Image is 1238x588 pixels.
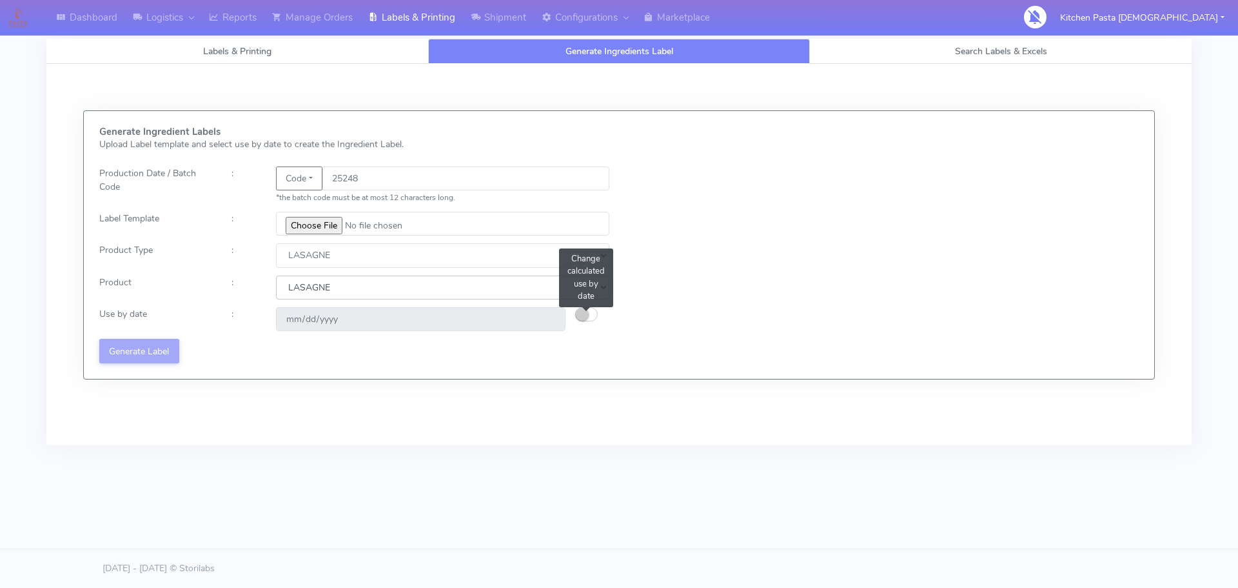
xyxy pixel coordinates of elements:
[46,39,1192,64] ul: Tabs
[90,307,222,331] div: Use by date
[90,243,222,267] div: Product Type
[222,307,266,331] div: :
[565,45,673,57] span: Generate Ingredients Label
[90,167,222,204] div: Production Date / Batch Code
[99,127,609,137] h5: Generate Ingredient Labels
[99,339,179,363] button: Generate Label
[222,212,266,236] div: :
[90,276,222,299] div: Product
[222,276,266,299] div: :
[276,192,455,203] small: *the batch code must be at most 12 characters long.
[90,212,222,236] div: Label Template
[1050,5,1234,31] button: Kitchen Pasta [DEMOGRAPHIC_DATA]
[222,167,266,204] div: :
[203,45,271,57] span: Labels & Printing
[955,45,1047,57] span: Search Labels & Excels
[99,137,609,151] p: Upload Label template and select use by date to create the Ingredient Label.
[276,167,322,190] button: Code
[222,243,266,267] div: :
